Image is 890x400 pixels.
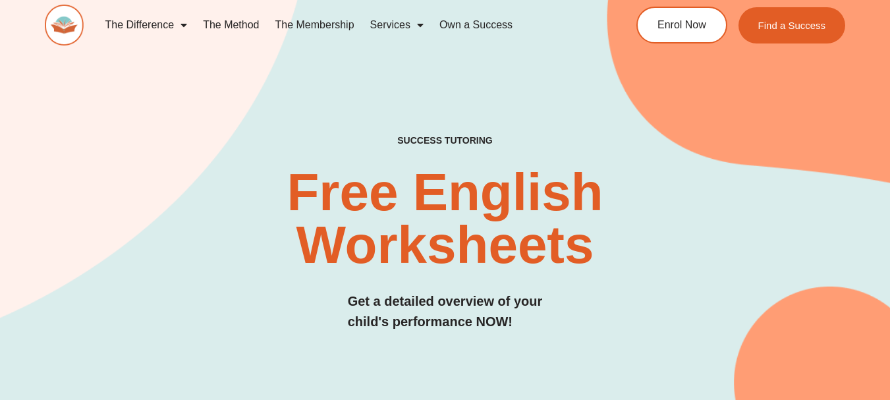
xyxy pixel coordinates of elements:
[348,291,543,332] h3: Get a detailed overview of your child's performance NOW!
[431,10,520,40] a: Own a Success
[97,10,590,40] nav: Menu
[327,135,564,146] h4: SUCCESS TUTORING​
[636,7,727,43] a: Enrol Now
[181,166,709,271] h2: Free English Worksheets​
[657,20,706,30] span: Enrol Now
[758,20,826,30] span: Find a Success
[195,10,267,40] a: The Method
[362,10,431,40] a: Services
[738,7,846,43] a: Find a Success
[97,10,195,40] a: The Difference
[267,10,362,40] a: The Membership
